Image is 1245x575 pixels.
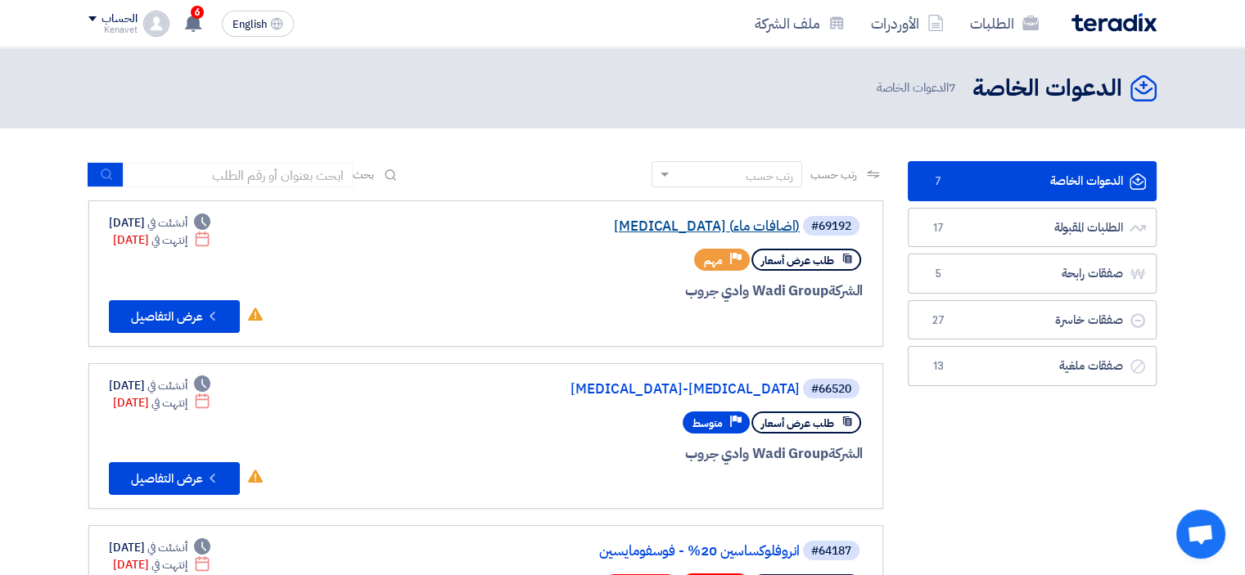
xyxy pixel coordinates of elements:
[972,73,1122,105] h2: الدعوات الخاصة
[810,166,857,183] span: رتب حسب
[143,11,169,37] img: profile_test.png
[876,79,959,97] span: الدعوات الخاصة
[692,416,723,431] span: متوسط
[222,11,294,37] button: English
[151,394,187,411] span: إنتهت في
[469,443,863,465] div: Wadi Group وادي جروب
[147,214,187,231] span: أنشئت في
[949,79,956,97] span: 7
[828,443,864,464] span: الشركة
[928,173,948,190] span: 7
[908,208,1157,248] a: الطلبات المقبولة17
[109,462,240,495] button: عرض التفاصيل
[858,4,957,43] a: الأوردرات
[928,312,948,329] span: 27
[811,546,851,557] div: #64187
[928,358,948,375] span: 13
[928,220,948,236] span: 17
[472,544,800,559] a: انروفلوكساسين 20% - فوسفومايسين
[957,4,1052,43] a: الطلبات
[908,346,1157,386] a: صفقات ملغية13
[151,231,187,249] span: إنتهت في
[113,556,210,573] div: [DATE]
[151,556,187,573] span: إنتهت في
[109,539,210,556] div: [DATE]
[1071,13,1157,32] img: Teradix logo
[761,416,834,431] span: طلب عرض أسعار
[124,163,353,187] input: ابحث بعنوان أو رقم الطلب
[908,161,1157,201] a: الدعوات الخاصة7
[109,300,240,333] button: عرض التفاصيل
[928,266,948,282] span: 5
[147,539,187,556] span: أنشئت في
[811,221,851,232] div: #69192
[746,168,793,185] div: رتب حسب
[908,300,1157,340] a: صفقات خاسرة27
[469,281,863,302] div: Wadi Group وادي جروب
[191,6,204,19] span: 6
[353,166,374,183] span: بحث
[742,4,858,43] a: ملف الشركة
[232,19,267,30] span: English
[147,377,187,394] span: أنشئت في
[704,253,723,268] span: مهم
[113,231,210,249] div: [DATE]
[109,214,210,231] div: [DATE]
[113,394,210,411] div: [DATE]
[828,281,864,301] span: الشركة
[908,254,1157,294] a: صفقات رابحة5
[101,12,137,26] div: الحساب
[88,25,137,34] div: Kenavet
[811,384,851,395] div: #66520
[472,382,800,397] a: [MEDICAL_DATA]-[MEDICAL_DATA]
[1176,510,1225,559] a: Open chat
[472,219,800,234] a: [MEDICAL_DATA] (اضافات ماء)
[109,377,210,394] div: [DATE]
[761,253,834,268] span: طلب عرض أسعار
